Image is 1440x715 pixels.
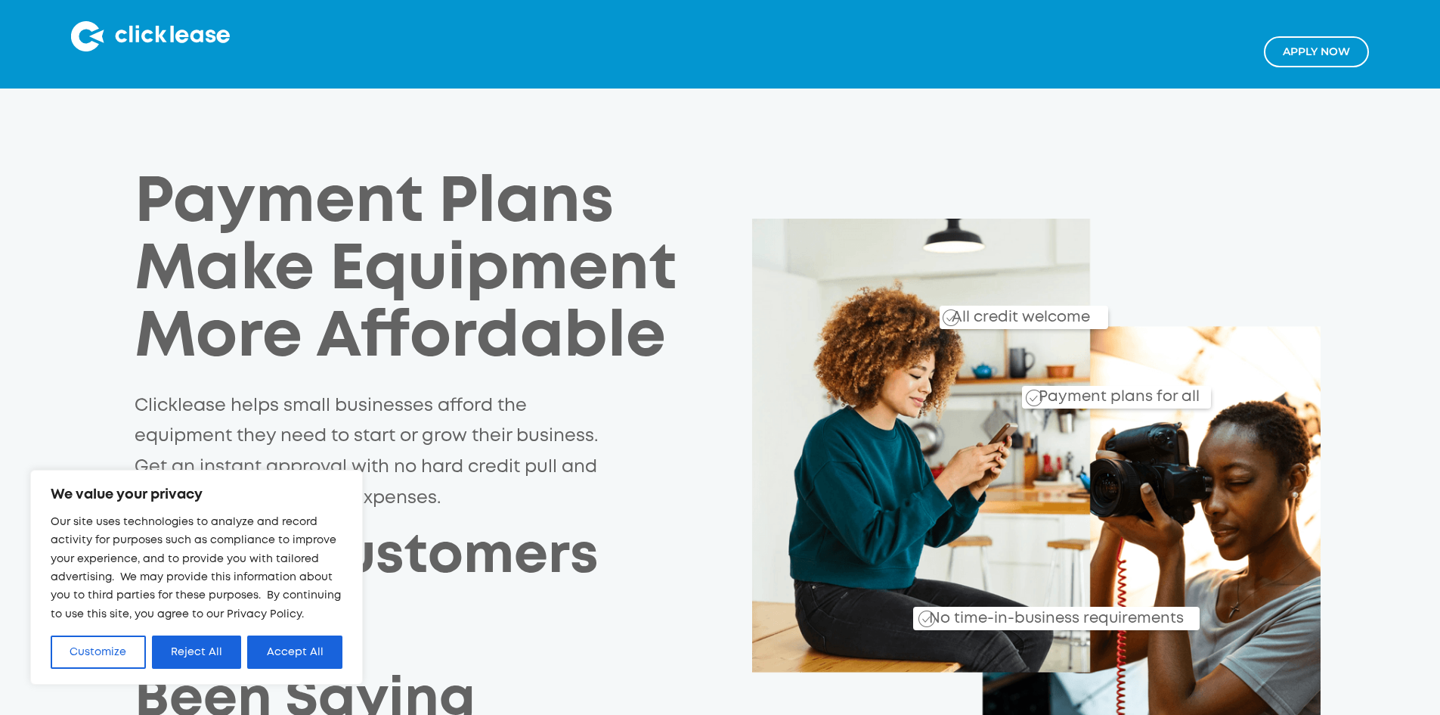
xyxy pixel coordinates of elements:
[152,636,242,669] button: Reject All
[1026,390,1042,406] img: Checkmark_callout
[51,486,342,504] p: We value your privacy
[247,636,342,669] button: Accept All
[943,309,959,326] img: Checkmark_callout
[135,391,607,514] p: Clicklease helps small businesses afford the equipment they need to start or grow their business....
[51,518,341,619] span: Our site uses technologies to analyze and record activity for purposes such as compliance to impr...
[30,470,363,685] div: We value your privacy
[918,611,935,627] img: Checkmark_callout
[1264,36,1369,67] a: Apply NOw
[51,636,146,669] button: Customize
[842,592,1200,630] div: No time-in-business requirements
[135,170,707,373] h1: Payment Plans Make Equipment More Affordable
[892,297,1107,329] div: All credit welcome
[1033,378,1200,409] div: Payment plans for all
[71,21,230,51] img: Clicklease logo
